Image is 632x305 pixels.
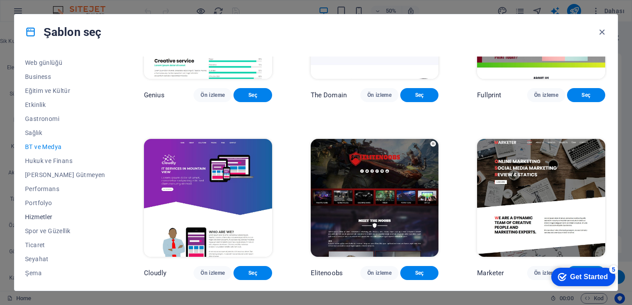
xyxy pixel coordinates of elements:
[25,157,105,164] span: Hukuk ve Finans
[311,269,343,277] p: Elitenoobs
[407,270,431,277] span: Seç
[25,143,105,150] span: BT ve Medya
[25,266,105,280] button: Şema
[25,213,105,220] span: Hizmetler
[400,88,438,102] button: Seç
[25,224,105,238] button: Spor ve Güzellik
[144,269,166,277] p: Cloudly
[25,210,105,224] button: Hizmetler
[25,227,105,234] span: Spor ve Güzellik
[25,196,105,210] button: Portfolyo
[567,88,605,102] button: Seç
[400,266,438,280] button: Seç
[25,70,105,84] button: Business
[144,139,272,257] img: Cloudly
[367,270,391,277] span: Ön izleme
[25,241,105,248] span: Ticaret
[241,92,265,99] span: Seç
[194,88,232,102] button: Ön izleme
[477,139,605,257] img: Marketer
[477,269,504,277] p: Marketer
[25,101,105,108] span: Etkinlik
[311,139,439,257] img: Elitenoobs
[25,238,105,252] button: Ticaret
[25,199,105,206] span: Portfolyo
[201,270,225,277] span: Ön izleme
[407,92,431,99] span: Seç
[241,270,265,277] span: Seç
[25,129,105,136] span: Sağlık
[477,91,501,99] p: Fullprint
[527,88,565,102] button: Ön izleme
[25,154,105,168] button: Hukuk ve Finans
[534,270,558,277] span: Ön izleme
[25,126,105,140] button: Sağlık
[201,92,225,99] span: Ön izleme
[65,2,74,11] div: 5
[25,59,105,66] span: Web günlüğü
[534,92,558,99] span: Ön izleme
[25,182,105,196] button: Performans
[25,73,105,80] span: Business
[574,92,598,99] span: Seç
[25,171,105,178] span: [PERSON_NAME] Gütmeyen
[25,185,105,192] span: Performans
[194,266,232,280] button: Ön izleme
[527,266,565,280] button: Ön izleme
[233,266,272,280] button: Seç
[360,88,399,102] button: Ön izleme
[25,255,105,262] span: Seyahat
[25,98,105,112] button: Etkinlik
[25,84,105,98] button: Eğitim ve Kültür
[26,10,64,18] div: Get Started
[25,270,105,277] span: Şema
[311,91,347,99] p: The Domain
[360,266,399,280] button: Ön izleme
[25,140,105,154] button: BT ve Medya
[25,115,105,122] span: Gastronomi
[25,56,105,70] button: Web günlüğü
[25,25,101,39] h4: Şablon seç
[233,88,272,102] button: Seç
[25,168,105,182] button: [PERSON_NAME] Gütmeyen
[25,112,105,126] button: Gastronomi
[7,4,71,23] div: Get Started 5 items remaining, 0% complete
[25,252,105,266] button: Seyahat
[367,92,391,99] span: Ön izleme
[25,87,105,94] span: Eğitim ve Kültür
[144,91,165,99] p: Genius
